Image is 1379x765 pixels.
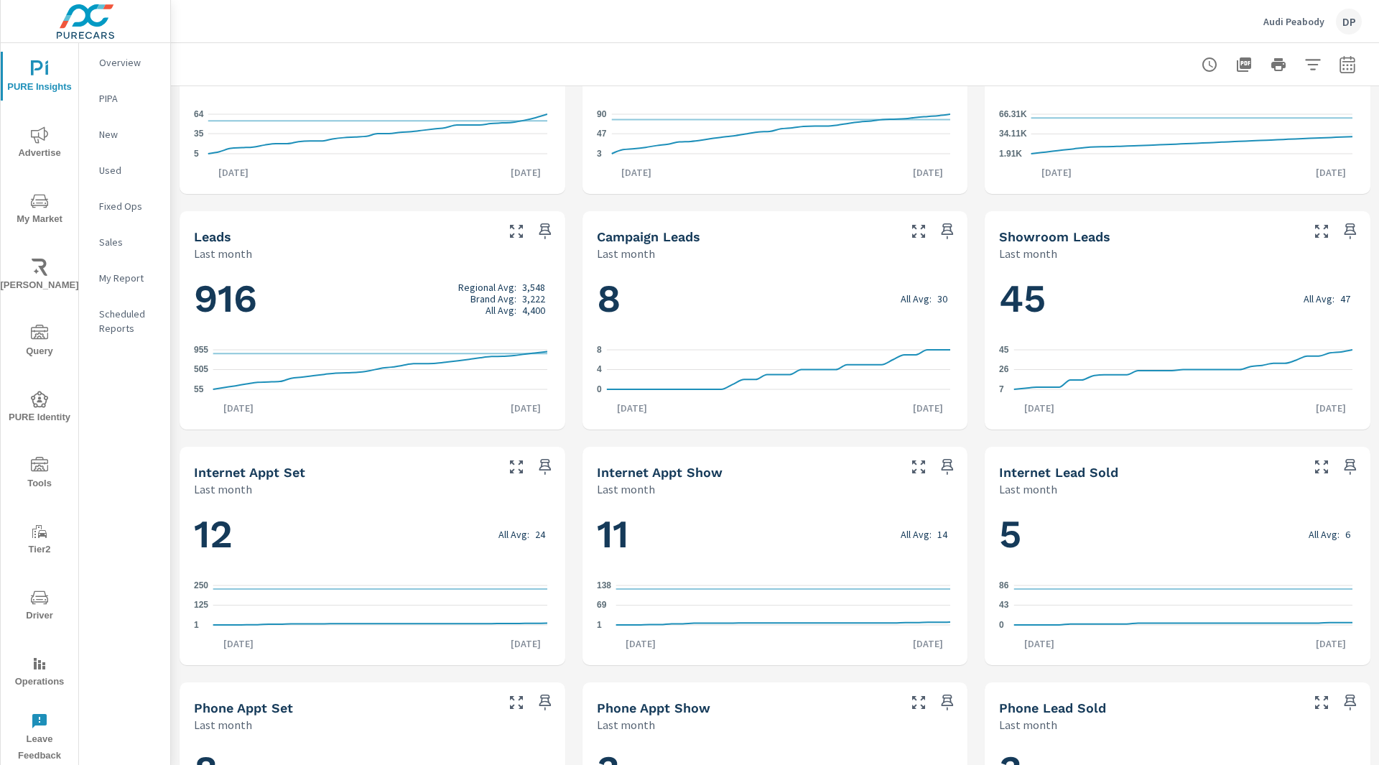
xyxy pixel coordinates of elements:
p: Scheduled Reports [99,307,159,335]
p: 14 [937,529,947,540]
p: [DATE] [903,636,953,651]
p: 4,400 [522,305,545,316]
span: Tier2 [5,523,74,558]
p: Last month [597,481,655,498]
p: 47 [1340,293,1350,305]
div: Overview [79,52,170,73]
p: Sales [99,235,159,249]
text: 0 [597,384,602,394]
text: 3 [597,149,602,159]
p: [DATE] [501,165,551,180]
text: 955 [194,345,208,355]
button: Make Fullscreen [505,455,528,478]
text: 90 [597,109,607,119]
div: Fixed Ops [79,195,170,217]
div: PIPA [79,88,170,109]
p: All Avg: [498,529,529,540]
text: 0 [999,620,1004,630]
button: Make Fullscreen [1310,455,1333,478]
text: 43 [999,600,1009,610]
div: Used [79,159,170,181]
text: 125 [194,601,208,611]
text: 7 [999,384,1004,394]
h5: Leads [194,229,231,244]
span: [PERSON_NAME] [5,259,74,294]
p: All Avg: [486,305,516,316]
p: 3,548 [522,282,545,293]
p: Last month [999,245,1057,262]
p: All Avg: [1304,293,1334,305]
span: My Market [5,193,74,228]
button: Select Date Range [1333,50,1362,79]
p: Audi Peabody [1263,15,1324,28]
h1: 45 [999,274,1356,323]
text: 64 [194,109,204,119]
span: Save this to your personalized report [936,220,959,243]
h5: Internet Appt Show [597,465,723,480]
button: "Export Report to PDF" [1230,50,1258,79]
p: [DATE] [213,636,264,651]
h1: 11 [597,510,954,559]
p: [DATE] [213,401,264,415]
h1: 12 [194,510,551,559]
p: Fixed Ops [99,199,159,213]
p: 3,222 [522,293,545,305]
text: 26 [999,365,1009,375]
h5: Phone Appt Set [194,700,293,715]
p: Last month [999,481,1057,498]
p: Last month [194,245,252,262]
div: Scheduled Reports [79,303,170,339]
span: Save this to your personalized report [1339,455,1362,478]
p: PIPA [99,91,159,106]
span: Save this to your personalized report [936,455,959,478]
p: [DATE] [208,165,259,180]
p: Brand Avg: [470,293,516,305]
p: [DATE] [611,165,661,180]
div: New [79,124,170,145]
span: Save this to your personalized report [1339,220,1362,243]
h5: Internet Appt Set [194,465,305,480]
p: New [99,127,159,142]
p: Last month [999,716,1057,733]
p: 30 [937,293,947,305]
span: Save this to your personalized report [534,455,557,478]
p: My Report [99,271,159,285]
p: All Avg: [901,293,932,305]
p: Last month [194,716,252,733]
p: [DATE] [607,401,657,415]
span: Save this to your personalized report [936,691,959,714]
text: 66.31K [999,109,1027,119]
span: Leave Feedback [5,713,74,764]
text: 5 [194,149,199,159]
p: Last month [597,245,655,262]
text: 8 [597,345,602,355]
span: Save this to your personalized report [534,220,557,243]
button: Print Report [1264,50,1293,79]
span: Tools [5,457,74,492]
h5: Campaign Leads [597,229,700,244]
button: Make Fullscreen [907,691,930,714]
p: All Avg: [1309,529,1339,540]
span: Save this to your personalized report [534,691,557,714]
p: [DATE] [1306,401,1356,415]
button: Make Fullscreen [505,220,528,243]
div: My Report [79,267,170,289]
p: [DATE] [1014,636,1064,651]
p: 24 [535,529,545,540]
h5: Phone Appt Show [597,700,710,715]
p: [DATE] [501,636,551,651]
p: Last month [597,716,655,733]
p: [DATE] [616,636,666,651]
text: 35 [194,129,204,139]
button: Make Fullscreen [1310,691,1333,714]
p: [DATE] [501,401,551,415]
p: [DATE] [1306,636,1356,651]
text: 1.91K [999,149,1022,159]
text: 45 [999,345,1009,355]
text: 4 [597,365,602,375]
button: Apply Filters [1299,50,1327,79]
h1: 916 [194,274,551,323]
span: Advertise [5,126,74,162]
button: Make Fullscreen [505,691,528,714]
p: [DATE] [1031,165,1082,180]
